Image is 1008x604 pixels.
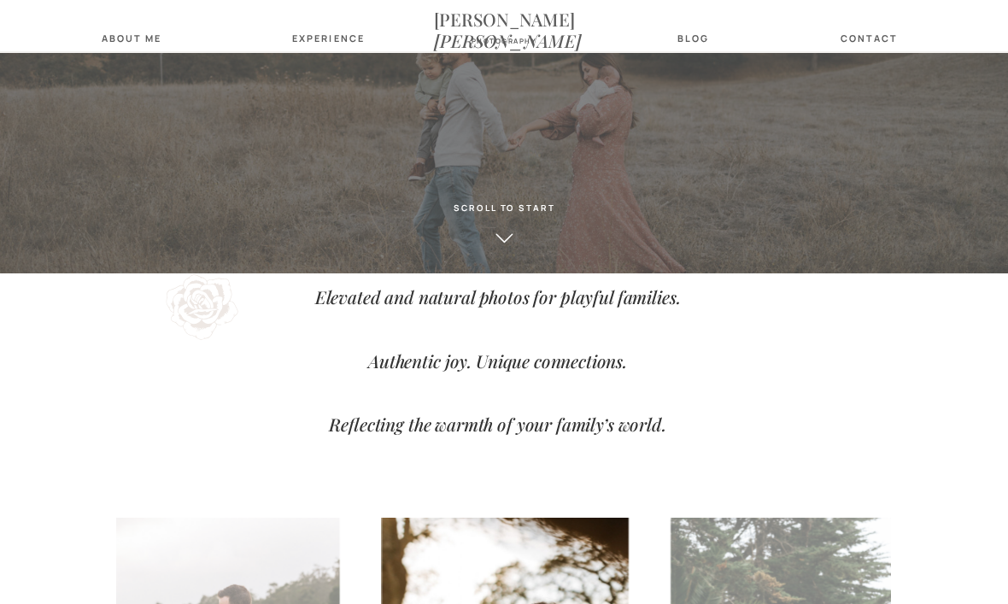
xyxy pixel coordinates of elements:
[434,29,581,53] i: [PERSON_NAME]
[434,9,573,29] nav: [PERSON_NAME]
[668,32,718,44] a: blog
[462,37,546,48] a: photography
[386,202,622,222] a: scroll to start
[434,9,573,29] a: [PERSON_NAME][PERSON_NAME]
[835,32,902,44] a: contact
[97,32,167,44] a: about Me
[292,32,359,44] a: Experience
[235,282,760,351] p: Elevated and natural photos for playful families. Authentic joy. Unique connections. Reflecting t...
